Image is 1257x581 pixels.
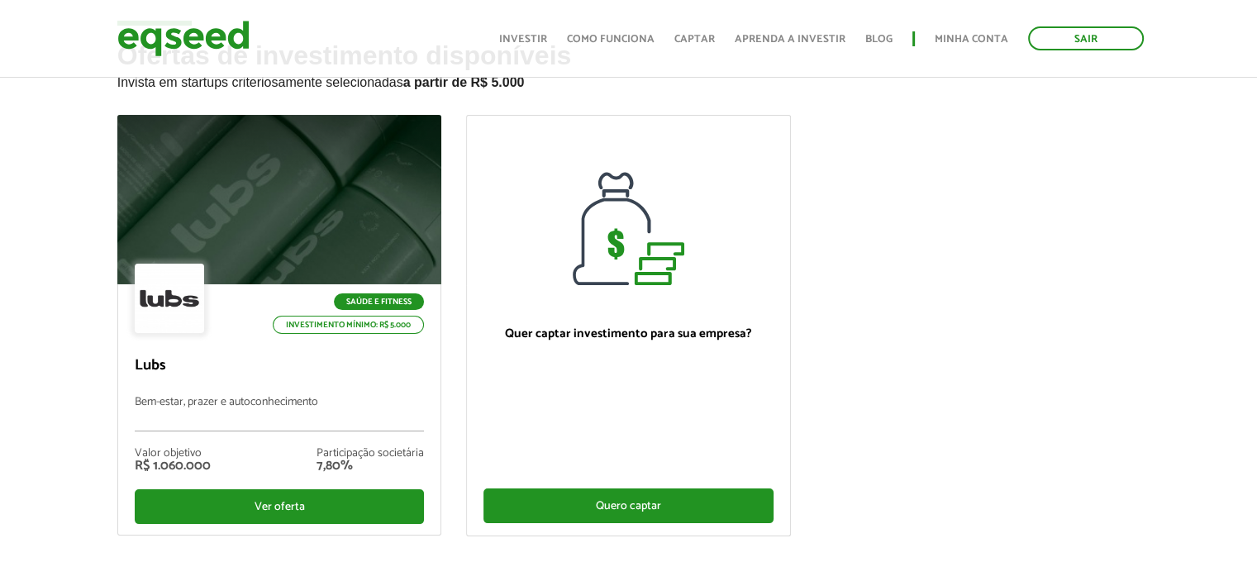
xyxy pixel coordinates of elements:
a: Como funciona [567,34,655,45]
strong: a partir de R$ 5.000 [403,75,525,89]
p: Investimento mínimo: R$ 5.000 [273,316,424,334]
p: Lubs [135,357,425,375]
a: Aprenda a investir [735,34,845,45]
p: Invista em startups criteriosamente selecionadas [117,70,1140,90]
a: Blog [865,34,893,45]
a: Sair [1028,26,1144,50]
a: Captar [674,34,715,45]
div: R$ 1.060.000 [135,460,211,473]
p: Saúde e Fitness [334,293,424,310]
a: Quer captar investimento para sua empresa? Quero captar [466,115,791,536]
a: Saúde e Fitness Investimento mínimo: R$ 5.000 Lubs Bem-estar, prazer e autoconhecimento Valor obj... [117,115,442,536]
div: Participação societária [317,448,424,460]
img: EqSeed [117,17,250,60]
a: Investir [499,34,547,45]
div: Valor objetivo [135,448,211,460]
h2: Ofertas de investimento disponíveis [117,41,1140,115]
p: Quer captar investimento para sua empresa? [483,326,774,341]
p: Bem-estar, prazer e autoconhecimento [135,396,425,431]
div: Quero captar [483,488,774,523]
div: 7,80% [317,460,424,473]
a: Minha conta [935,34,1008,45]
div: Ver oferta [135,489,425,524]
